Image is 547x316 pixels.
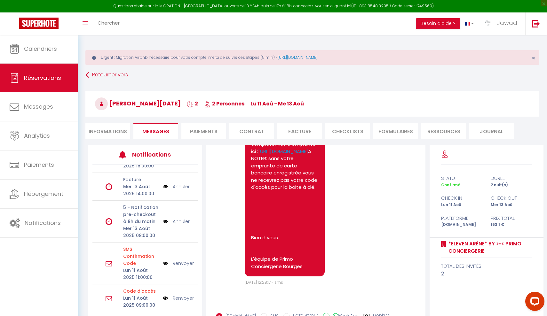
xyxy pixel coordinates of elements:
img: ... [483,18,493,28]
div: 2 nuit(s) [487,182,536,188]
a: [URL][DOMAIN_NAME] [258,148,308,155]
p: Mer 13 Août 2025 14:00:00 [123,183,159,197]
div: [DOMAIN_NAME] [437,222,487,228]
a: ... Jawad [479,12,525,35]
img: NO IMAGE [163,295,168,302]
li: Ressources [421,123,466,139]
span: Confirmé [441,182,460,188]
a: Chercher [93,12,124,35]
span: Réservations [24,74,61,82]
span: [DATE] 12:28:17 - sms [245,280,283,285]
a: Annuler [173,218,190,225]
p: Lun 11 Août 2025 09:00:00 [123,295,159,309]
div: Urgent : Migration Airbnb nécessaire pour votre compte, merci de suivre ces étapes (5 min) - [85,50,539,65]
div: 163.1 € [487,222,536,228]
div: durée [487,174,536,182]
span: 2 Personnes [204,100,244,107]
div: check out [487,194,536,202]
a: Renvoyer [173,295,194,302]
span: × [532,54,535,62]
span: Hébergement [24,190,63,198]
p: Lun 11 Août 2025 11:00:00 [123,267,159,281]
div: statut [437,174,487,182]
a: Retourner vers [85,69,539,81]
button: Close [532,55,535,61]
li: Informations [85,123,130,139]
div: total des invités [441,262,532,270]
div: Lun 11 Aoû [437,202,487,208]
p: Motif d'échec d'envoi [123,246,159,267]
iframe: LiveChat chat widget [520,289,547,316]
p: Facture [123,176,159,183]
h3: Notifications [132,147,176,162]
span: Messages [24,103,53,111]
div: check in [437,194,487,202]
p: Mer 13 Août 2025 08:00:00 [123,225,159,239]
div: Plateforme [437,214,487,222]
div: 2 [441,270,532,278]
img: logout [532,19,540,27]
span: Jawad [497,19,517,27]
a: *Eleven Arène* by >•< Primo Conciergerie [446,240,532,255]
span: 2 [187,100,198,107]
img: NO IMAGE [163,218,168,225]
button: Besoin d'aide ? [416,18,460,29]
span: Analytics [24,132,50,140]
img: Super Booking [19,18,59,29]
a: Annuler [173,183,190,190]
li: Paiements [181,123,226,139]
img: NO IMAGE [163,183,168,190]
a: [URL][DOMAIN_NAME] [278,55,317,60]
span: Paiements [24,161,54,169]
a: Renvoyer [173,260,194,267]
a: en cliquant ici [325,3,351,9]
li: FORMULAIRES [373,123,418,139]
li: CHECKLISTS [325,123,370,139]
span: lu 11 Aoû - me 13 Aoû [250,100,304,107]
li: Journal [469,123,514,139]
span: Chercher [98,19,120,26]
span: [PERSON_NAME][DATE] [95,99,181,107]
div: Mer 13 Aoû [487,202,536,208]
li: Contrat [229,123,274,139]
p: Motif d'échec d'envoi [123,288,159,295]
span: Messages [142,128,169,135]
p: 5 - Notification pre-checkout à 8h du matin [123,204,159,225]
span: Calendriers [24,45,57,53]
span: Notifications [25,219,61,227]
li: Facture [277,123,322,139]
div: Prix total [487,214,536,222]
img: NO IMAGE [163,260,168,267]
